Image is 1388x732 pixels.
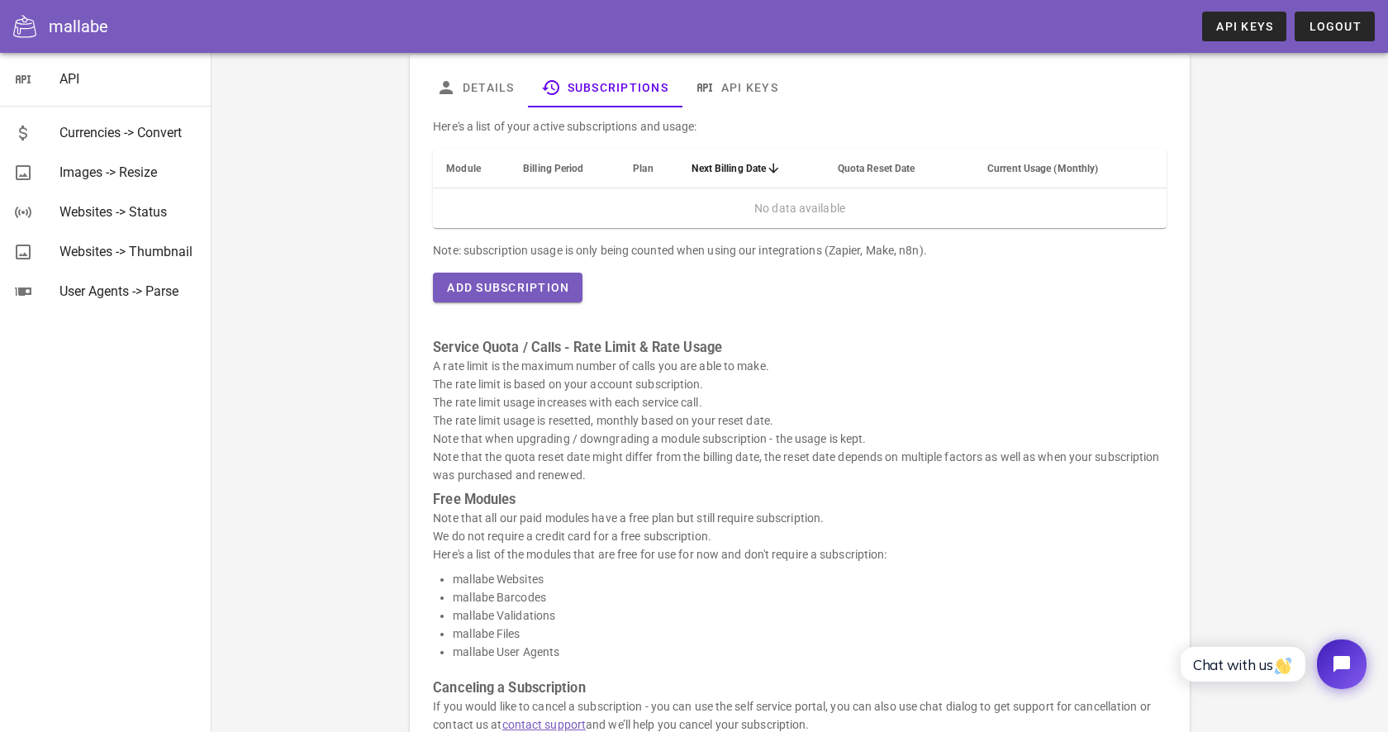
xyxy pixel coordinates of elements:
th: Quota Reset Date: Not sorted. Activate to sort ascending. [825,149,974,188]
div: API [59,71,198,87]
p: Here's a list of your active subscriptions and usage: [433,117,1166,135]
span: Module [446,163,481,174]
a: API Keys [1202,12,1286,41]
div: Note: subscription usage is only being counted when using our integrations (Zapier, Make, n8n). [433,241,1166,259]
span: Quota Reset Date [838,163,915,174]
span: Logout [1308,20,1362,33]
li: mallabe Barcodes [453,588,1166,606]
div: Currencies -> Convert [59,125,198,140]
th: Module [433,149,510,188]
li: mallabe Validations [453,606,1166,625]
h3: Service Quota / Calls - Rate Limit & Rate Usage [433,339,1166,357]
th: Billing Period [510,149,620,188]
div: User Agents -> Parse [59,283,198,299]
li: mallabe User Agents [453,643,1166,661]
th: Next Billing Date: Sorted descending. Activate to remove sorting. [678,149,824,188]
div: Websites -> Status [59,204,198,220]
li: mallabe Websites [453,570,1166,588]
th: Current Usage (Monthly): Not sorted. Activate to sort ascending. [974,149,1167,188]
p: A rate limit is the maximum number of calls you are able to make. The rate limit is based on your... [433,357,1166,484]
button: Logout [1295,12,1375,41]
div: mallabe [49,14,108,39]
th: Plan [620,149,678,188]
h3: Free Modules [433,491,1166,509]
a: API Keys [682,68,791,107]
span: Add Subscription [446,281,569,294]
div: Images -> Resize [59,164,198,180]
li: mallabe Files [453,625,1166,643]
td: No data available [433,188,1166,228]
span: Current Usage (Monthly) [987,163,1098,174]
h3: Canceling a Subscription [433,679,1166,697]
a: Subscriptions [528,68,682,107]
span: Billing Period [523,163,583,174]
span: Next Billing Date [692,163,766,174]
button: Add Subscription [433,273,582,302]
span: API Keys [1215,20,1273,33]
iframe: Tidio Chat [1162,625,1381,703]
a: Details [423,68,528,107]
div: Websites -> Thumbnail [59,244,198,259]
span: Plan [633,163,653,174]
a: contact support [502,718,587,731]
p: Note that all our paid modules have a free plan but still require subscription. We do not require... [433,509,1166,563]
